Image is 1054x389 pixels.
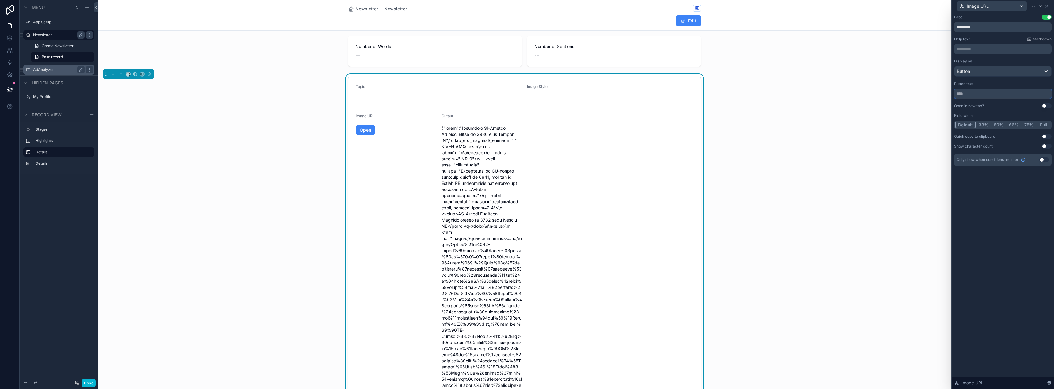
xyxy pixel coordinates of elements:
[957,157,1018,162] span: Only show when conditions are met
[954,103,984,108] div: Open in new tab?
[954,113,973,118] label: Field width
[42,43,74,48] span: Create Newsletter
[442,114,453,118] span: Output
[991,122,1006,128] button: 50%
[1022,122,1036,128] button: 75%
[527,96,531,102] span: --
[31,41,94,51] a: Create Newsletter
[32,4,45,10] span: Menu
[1036,122,1051,128] button: Full
[954,81,973,86] label: Button text
[32,80,63,86] span: Hidden pages
[1033,37,1052,42] span: Markdown
[967,3,989,9] span: Image URL
[954,66,1052,77] button: Button
[356,96,359,102] span: --
[954,144,993,149] div: Show character count
[36,161,92,166] label: Details
[954,59,972,64] label: Display as
[961,380,984,386] span: Image URL
[676,15,701,26] button: Edit
[33,67,82,72] label: AdAnalyzer
[36,150,89,155] label: Details
[954,44,1052,54] div: scrollable content
[957,68,970,74] span: Button
[356,125,375,135] a: Open
[348,6,378,12] a: Newsletter
[954,37,970,42] label: Help text
[954,15,964,20] div: Label
[36,138,92,143] label: Highlights
[32,112,62,118] span: Record view
[33,32,82,37] label: Newsletter
[42,54,63,59] span: Base record
[1027,37,1052,42] a: Markdown
[1006,122,1022,128] button: 66%
[355,6,378,12] span: Newsletter
[955,122,976,128] button: Default
[36,127,92,132] label: Stages
[976,122,991,128] button: 33%
[356,84,365,89] span: Topic
[20,122,98,174] div: scrollable content
[82,379,96,387] button: Done
[384,6,407,12] a: Newsletter
[33,94,93,99] label: My Profile
[527,84,548,89] span: Image Style
[356,114,375,118] span: Image URL
[31,52,94,62] a: Base record
[954,134,995,139] div: Quick copy to clipboard
[957,1,1027,11] button: Image URL
[33,20,93,24] label: App Setup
